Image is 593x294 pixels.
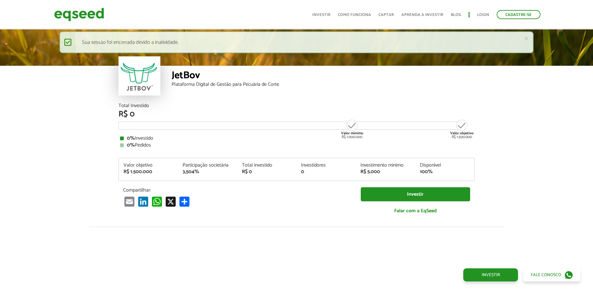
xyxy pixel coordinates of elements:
a: Como funciona [338,13,371,17]
div: R$ 1.500.000 [123,169,173,174]
div: Disponível [420,163,470,168]
div: Plataforma Digital de Gestão para Pecuária de Corte [172,82,475,87]
img: EqSeed [54,6,104,23]
a: Share [178,196,191,207]
a: WhatsApp [151,196,163,207]
div: R$ 0 [118,110,475,118]
a: Blog [451,13,461,17]
div: Investido [120,136,473,141]
div: Valor objetivo [123,163,173,168]
div: 0 [301,169,351,174]
div: Total investido [242,163,292,168]
a: Aprenda a investir [401,13,443,17]
strong: Valor mínimo [341,130,363,136]
strong: 0% [127,134,135,142]
a: Login [477,13,489,17]
a: X [164,196,177,207]
a: Falar com a EqSeed [361,204,470,217]
p: Compartilhar: [123,187,351,193]
a: Investir [463,268,518,281]
a: Email [123,196,136,207]
strong: 0% [127,141,135,149]
div: 100% [420,169,470,174]
a: Cadastre-se [497,10,540,19]
div: R$ 1.000.000 [340,119,364,139]
strong: Valor objetivo [450,130,474,136]
a: × [525,35,528,42]
a: Investir [312,13,330,17]
div: Pedidos [120,143,473,148]
div: Investidores [301,163,351,168]
div: Participação societária [183,163,233,168]
div: Investimento mínimo [360,163,410,168]
div: R$ 0 [242,169,292,174]
a: LinkedIn [137,196,149,207]
a: Investir [361,187,470,201]
div: Total Investido [118,103,475,108]
div: Sua sessão foi encerrada devido a inatividade. [59,31,534,53]
div: 3,504% [183,169,233,174]
div: JetBov [172,70,475,82]
div: R$ 5.000 [360,169,410,174]
a: Fale conosco [523,268,580,281]
div: R$ 1.500.000 [450,119,474,139]
a: Captar [379,13,394,17]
